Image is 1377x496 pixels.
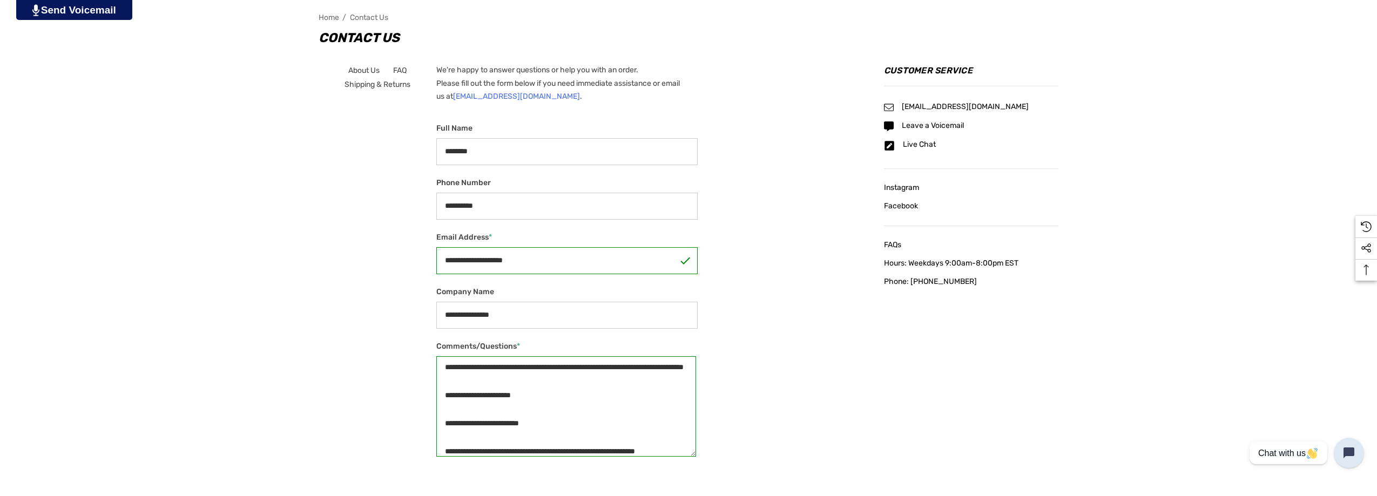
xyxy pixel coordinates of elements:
svg: Top [1355,264,1377,275]
a: [EMAIL_ADDRESS][DOMAIN_NAME] [453,92,580,101]
a: FAQ [393,64,407,78]
label: Phone Number [436,176,698,189]
a: Instagram [884,181,1058,195]
p: We're happy to answer questions or help you with an order. Please fill out the form below if you ... [436,64,698,104]
span: About Us [348,66,380,75]
a: Shipping & Returns [345,78,410,92]
svg: Recently Viewed [1361,221,1372,232]
img: PjwhLS0gR2VuZXJhdG9yOiBHcmF2aXQuaW8gLS0+PHN2ZyB4bWxucz0iaHR0cDovL3d3dy53My5vcmcvMjAwMC9zdmciIHhtb... [32,4,39,16]
a: Home [319,13,339,22]
label: Email Address [436,230,698,244]
a: About Us [348,64,380,78]
span: Instagram [884,183,919,192]
span: FAQs [884,240,901,249]
a: Live Chat [903,140,936,149]
span: [EMAIL_ADDRESS][DOMAIN_NAME] [902,102,1029,111]
svg: Icon Email [884,103,894,112]
label: Full Name [436,121,698,135]
nav: Breadcrumb [319,8,1058,27]
span: Hours: Weekdays 9:00am-8:00pm EST [884,259,1018,268]
label: Comments/Questions [436,339,698,353]
a: Leave a Voicemail [902,121,964,130]
svg: Icon Email [884,140,895,151]
a: Facebook [884,199,1058,213]
span: Shipping & Returns [345,80,410,89]
label: Company Name [436,285,698,298]
a: Phone: [PHONE_NUMBER] [884,275,1058,289]
a: Hours: Weekdays 9:00am-8:00pm EST [884,256,1058,270]
svg: Social Media [1361,243,1372,254]
svg: Icon Email [884,121,894,131]
a: Contact Us [350,13,388,22]
span: Phone: [PHONE_NUMBER] [884,277,977,286]
h1: Contact Us [319,27,1058,49]
span: FAQ [393,66,407,75]
a: FAQs [884,238,1058,252]
h4: Customer Service [884,64,1058,86]
a: [EMAIL_ADDRESS][DOMAIN_NAME] [902,103,1029,111]
span: Facebook [884,201,918,210]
